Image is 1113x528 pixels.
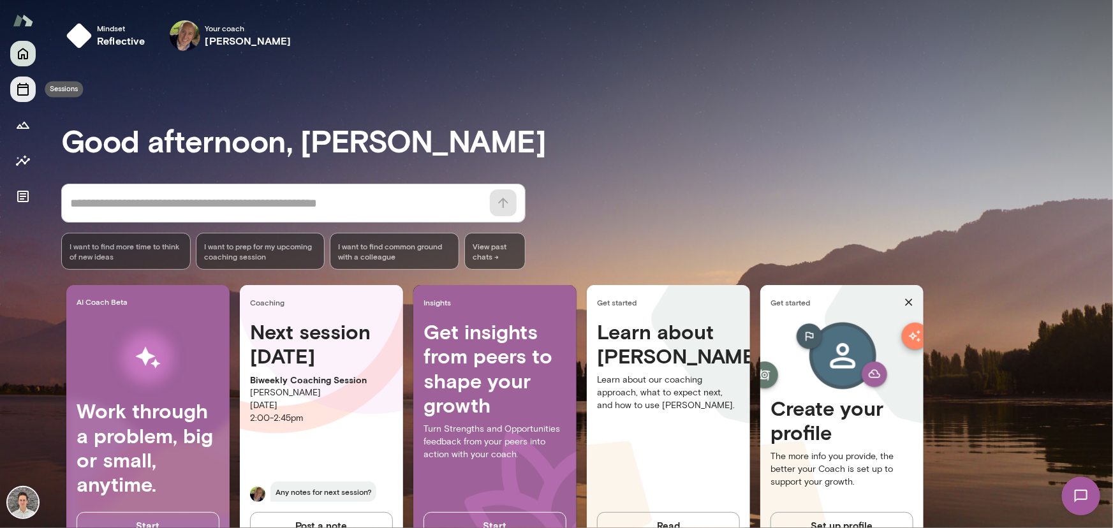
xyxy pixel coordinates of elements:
img: Philipp Krank [8,487,38,518]
p: [PERSON_NAME] [250,386,393,399]
h6: reflective [97,33,145,48]
div: I want to find common ground with a colleague [330,233,459,270]
div: David McPhersonYour coach[PERSON_NAME] [161,15,300,56]
span: Coaching [250,297,398,307]
span: Mindset [97,23,145,33]
div: Sessions [45,81,83,97]
button: Sessions [10,77,36,102]
img: Create profile [776,319,908,396]
button: Home [10,41,36,66]
span: AI Coach Beta [77,297,225,307]
p: [DATE] [250,399,393,412]
h4: Next session [DATE] [250,319,393,369]
button: Mindsetreflective [61,15,156,56]
h6: [PERSON_NAME] [205,33,291,48]
p: Turn Strengths and Opportunities feedback from your peers into action with your coach. [424,423,566,461]
span: Your coach [205,23,291,33]
img: David McPherson [170,20,200,51]
img: AI Workflows [91,318,205,399]
span: I want to prep for my upcoming coaching session [204,241,317,261]
img: David [250,487,265,502]
span: Any notes for next session? [270,481,376,502]
span: I want to find common ground with a colleague [338,241,451,261]
p: The more info you provide, the better your Coach is set up to support your growth. [770,450,913,488]
button: Growth Plan [10,112,36,138]
p: Learn about our coaching approach, what to expect next, and how to use [PERSON_NAME]. [597,374,740,412]
h4: Learn about [PERSON_NAME] [597,319,740,369]
h4: Get insights from peers to shape your growth [424,319,566,418]
div: I want to find more time to think of new ideas [61,233,191,270]
span: Get started [597,297,745,307]
p: 2:00 - 2:45pm [250,412,393,425]
button: Documents [10,184,36,209]
h3: Good afternoon, [PERSON_NAME] [61,122,1113,158]
p: Biweekly Coaching Session [250,374,393,386]
button: Insights [10,148,36,173]
h4: Create your profile [770,396,913,445]
h4: Work through a problem, big or small, anytime. [77,399,219,497]
img: Mento [13,8,33,33]
span: Insights [424,297,571,307]
img: mindset [66,23,92,48]
span: View past chats -> [464,233,526,270]
div: I want to prep for my upcoming coaching session [196,233,325,270]
span: I want to find more time to think of new ideas [70,241,182,261]
span: Get started [770,297,899,307]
